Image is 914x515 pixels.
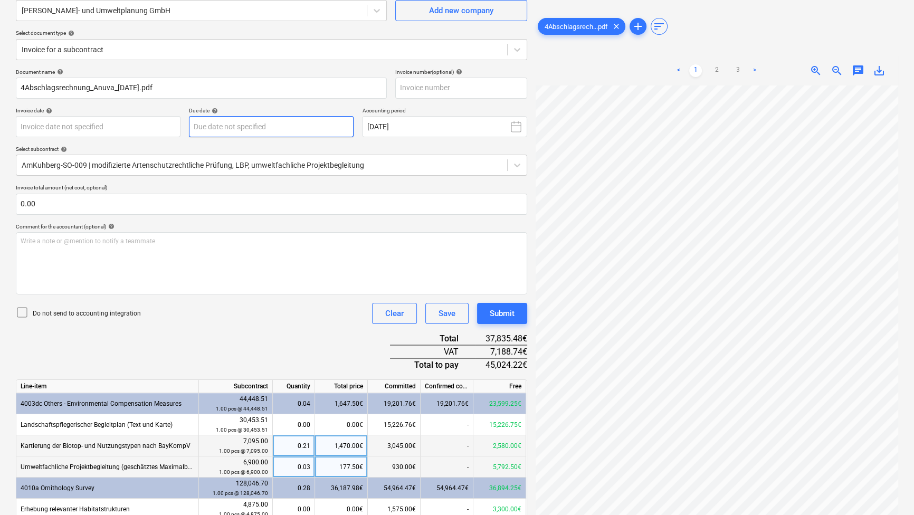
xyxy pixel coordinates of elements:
[21,421,173,428] span: Landschaftspflegerischer Begleitplan (Text und Karte)
[368,435,421,456] div: 3,045.00€
[429,4,493,17] div: Add new company
[368,393,421,414] div: 19,201.76€
[385,307,404,320] div: Clear
[477,303,527,324] button: Submit
[710,64,723,77] a: Page 2
[315,393,368,414] div: 1,647.50€
[473,414,526,435] div: 15,226.75€
[395,69,527,75] div: Invoice number (optional)
[277,393,310,414] div: 0.04
[873,64,886,77] span: save_alt
[395,78,527,99] input: Invoice number
[277,435,310,456] div: 0.21
[439,307,455,320] div: Save
[390,358,476,371] div: Total to pay
[219,448,268,454] small: 1.00 pcs @ 7,095.00
[203,436,268,456] div: 7,095.00
[44,108,52,114] span: help
[277,478,310,499] div: 0.28
[731,64,744,77] a: Page 3
[315,435,368,456] div: 1,470.00€
[473,478,526,499] div: 36,894.25€
[16,30,527,36] div: Select document type
[421,435,473,456] div: -
[425,303,469,324] button: Save
[213,490,268,496] small: 1.00 pcs @ 128,046.70
[203,479,268,498] div: 128,046.70
[16,69,387,75] div: Document name
[473,380,526,393] div: Free
[106,223,115,230] span: help
[21,506,130,513] span: Erhebung relevanter Habitatstrukturen
[66,30,74,36] span: help
[421,456,473,478] div: -
[315,478,368,499] div: 36,187.98€
[390,345,476,358] div: VAT
[475,345,527,358] div: 7,188.74€
[362,107,527,116] p: Accounting period
[277,456,310,478] div: 0.03
[16,223,527,230] div: Comment for the accountant (optional)
[421,478,473,499] div: 54,964.47€
[473,456,526,478] div: 5,792.50€
[653,20,665,33] span: sort
[475,332,527,345] div: 37,835.48€
[16,380,199,393] div: Line-item
[421,414,473,435] div: -
[216,406,268,412] small: 1.00 pcs @ 44,448.51
[16,146,527,152] div: Select subcontract
[672,64,685,77] a: Previous page
[21,463,206,471] span: Umweltfachliche Projektbegleitung (geschätztes Maximalbudget)
[315,456,368,478] div: 177.50€
[852,64,864,77] span: chat
[368,456,421,478] div: 930.00€
[277,414,310,435] div: 0.00
[490,307,515,320] div: Submit
[203,415,268,435] div: 30,453.51
[362,116,527,137] button: [DATE]
[632,20,644,33] span: add
[21,484,94,492] span: 4010a Ornithology Survey
[610,20,623,33] span: clear
[475,358,527,371] div: 45,024.22€
[368,380,421,393] div: Committed
[189,107,354,114] div: Due date
[315,380,368,393] div: Total price
[538,18,625,35] div: 4Abschlagsrech...pdf
[454,69,462,75] span: help
[748,64,761,77] a: Next page
[273,380,315,393] div: Quantity
[473,435,526,456] div: 2,580.00€
[203,457,268,477] div: 6,900.00
[831,64,843,77] span: zoom_out
[203,394,268,414] div: 44,448.51
[189,116,354,137] input: Due date not specified
[315,414,368,435] div: 0.00€
[368,478,421,499] div: 54,964.47€
[16,78,387,99] input: Document name
[538,23,614,31] span: 4Abschlagsrech...pdf
[473,393,526,414] div: 23,599.25€
[390,332,476,345] div: Total
[16,116,180,137] input: Invoice date not specified
[16,107,180,114] div: Invoice date
[810,64,822,77] span: zoom_in
[368,414,421,435] div: 15,226.76€
[16,184,527,193] p: Invoice total amount (net cost, optional)
[421,380,473,393] div: Confirmed costs
[219,469,268,475] small: 1.00 pcs @ 6,900.00
[210,108,218,114] span: help
[421,393,473,414] div: 19,201.76€
[21,400,182,407] span: 4003dc Others - Environmental Compensation Measures
[689,64,702,77] a: Page 1 is your current page
[55,69,63,75] span: help
[21,442,191,450] span: Kartierung der Biotop- und Nutzungstypen nach BayKompV
[59,146,67,152] span: help
[216,427,268,433] small: 1.00 pcs @ 30,453.51
[372,303,417,324] button: Clear
[16,194,527,215] input: Invoice total amount (net cost, optional)
[33,309,141,318] p: Do not send to accounting integration
[199,380,273,393] div: Subcontract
